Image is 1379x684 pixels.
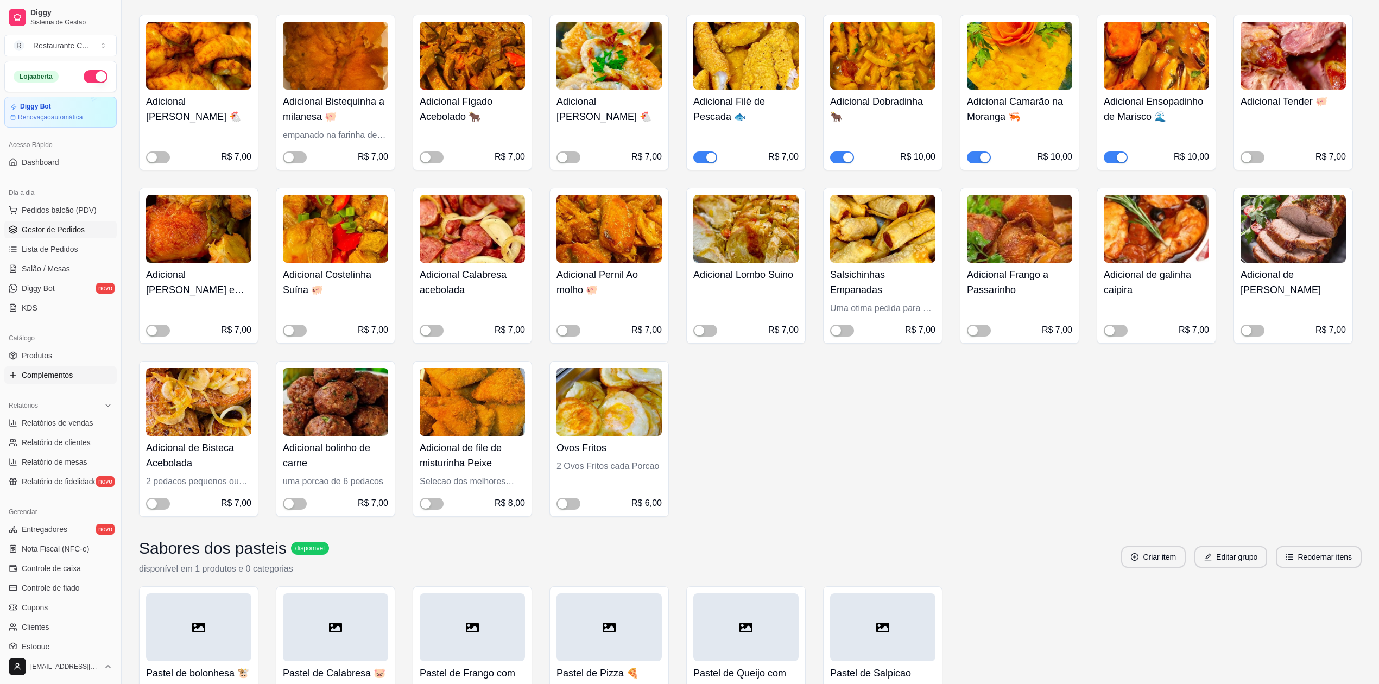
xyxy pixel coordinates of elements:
[1194,546,1267,568] button: editEditar grupo
[22,157,59,168] span: Dashboard
[4,4,117,30] a: DiggySistema de Gestão
[768,150,799,163] div: R$ 7,00
[495,324,525,337] div: R$ 7,00
[556,460,662,473] div: 2 Ovos Fritos cada Porcao
[1241,22,1346,90] img: product-image
[900,150,935,163] div: R$ 10,00
[631,150,662,163] div: R$ 7,00
[22,205,97,216] span: Pedidos balcão (PDV)
[146,267,251,297] h4: Adicional [PERSON_NAME] e sobrecoxa🐔
[293,544,327,553] span: disponível
[283,129,388,142] div: empanado na farinha de rosca
[283,195,388,263] img: product-image
[693,22,799,90] img: product-image
[4,579,117,597] a: Controle de fiado
[22,283,55,294] span: Diggy Bot
[33,40,88,51] div: Restaurante C ...
[1179,324,1209,337] div: R$ 7,00
[221,497,251,510] div: R$ 7,00
[18,113,83,122] article: Renovação automática
[84,70,107,83] button: Alterar Status
[4,35,117,56] button: Select a team
[905,324,935,337] div: R$ 7,00
[4,599,117,616] a: Cupons
[283,475,388,488] div: uma porcao de 6 pedacos
[22,582,80,593] span: Controle de fiado
[4,97,117,128] a: Diggy BotRenovaçãoautomática
[22,543,89,554] span: Nota Fiscal (NFC-e)
[1241,94,1346,109] h4: Adicional Tender 🐖
[420,440,525,471] h4: Adicional de file de misturinha Peixe
[14,71,59,83] div: Loja aberta
[283,267,388,297] h4: Adicional Costelinha Suína 🐖
[22,417,93,428] span: Relatórios de vendas
[22,350,52,361] span: Produtos
[146,94,251,124] h4: Adicional [PERSON_NAME] 🐔
[146,440,251,471] h4: Adicional de Bisteca Acebolada
[693,267,799,282] h4: Adicional Lombo Suino
[22,602,48,613] span: Cupons
[4,240,117,258] a: Lista de Pedidos
[22,563,81,574] span: Controle de caixa
[420,267,525,297] h4: Adicional Calabresa acebolada
[4,201,117,219] button: Pedidos balcão (PDV)
[283,22,388,90] img: product-image
[22,622,49,632] span: Clientes
[4,299,117,316] a: KDS
[22,370,73,381] span: Complementos
[1276,546,1362,568] button: ordered-listReodernar itens
[358,150,388,163] div: R$ 7,00
[22,641,49,652] span: Estoque
[967,22,1072,90] img: product-image
[4,503,117,521] div: Gerenciar
[4,560,117,577] a: Controle de caixa
[146,475,251,488] div: 2 pedacos pequenos ou um grande
[830,22,935,90] img: product-image
[30,8,112,18] span: Diggy
[358,497,388,510] div: R$ 7,00
[556,195,662,263] img: product-image
[358,324,388,337] div: R$ 7,00
[830,195,935,263] img: product-image
[22,437,91,448] span: Relatório de clientes
[146,666,251,681] h4: Pastel de bolonhesa 🐮
[283,440,388,471] h4: Adicional bolinho de carne
[4,347,117,364] a: Produtos
[9,401,38,410] span: Relatórios
[4,136,117,154] div: Acesso Rápido
[631,324,662,337] div: R$ 7,00
[1104,195,1209,263] img: product-image
[967,94,1072,124] h4: Adicional Camarão na Moranga 🦐
[420,368,525,436] img: product-image
[1241,267,1346,297] h4: Adicional de [PERSON_NAME]
[221,324,251,337] div: R$ 7,00
[4,434,117,451] a: Relatório de clientes
[22,476,97,487] span: Relatório de fidelidade
[146,368,251,436] img: product-image
[4,366,117,384] a: Complementos
[1121,546,1186,568] button: plus-circleCriar item
[631,497,662,510] div: R$ 6,00
[139,562,329,575] p: disponível em 1 produtos e 0 categorias
[1315,150,1346,163] div: R$ 7,00
[1104,94,1209,124] h4: Adicional Ensopadinho de Marisco 🌊
[556,440,662,455] h4: Ovos Fritos
[4,330,117,347] div: Catálogo
[556,94,662,124] h4: Adicional [PERSON_NAME] 🐔
[768,324,799,337] div: R$ 7,00
[420,195,525,263] img: product-image
[1241,195,1346,263] img: product-image
[4,638,117,655] a: Estoque
[22,457,87,467] span: Relatório de mesas
[1174,150,1209,163] div: R$ 10,00
[830,302,935,315] div: Uma otima pedida para o pessoal que ama cachorro quente, Vem 3
[1315,324,1346,337] div: R$ 7,00
[22,263,70,274] span: Salão / Mesas
[4,521,117,538] a: Entregadoresnovo
[4,654,117,680] button: [EMAIL_ADDRESS][DOMAIN_NAME]
[830,267,935,297] h4: Salsichinhas Empanadas
[4,414,117,432] a: Relatórios de vendas
[1037,150,1072,163] div: R$ 10,00
[556,22,662,90] img: product-image
[1286,553,1293,561] span: ordered-list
